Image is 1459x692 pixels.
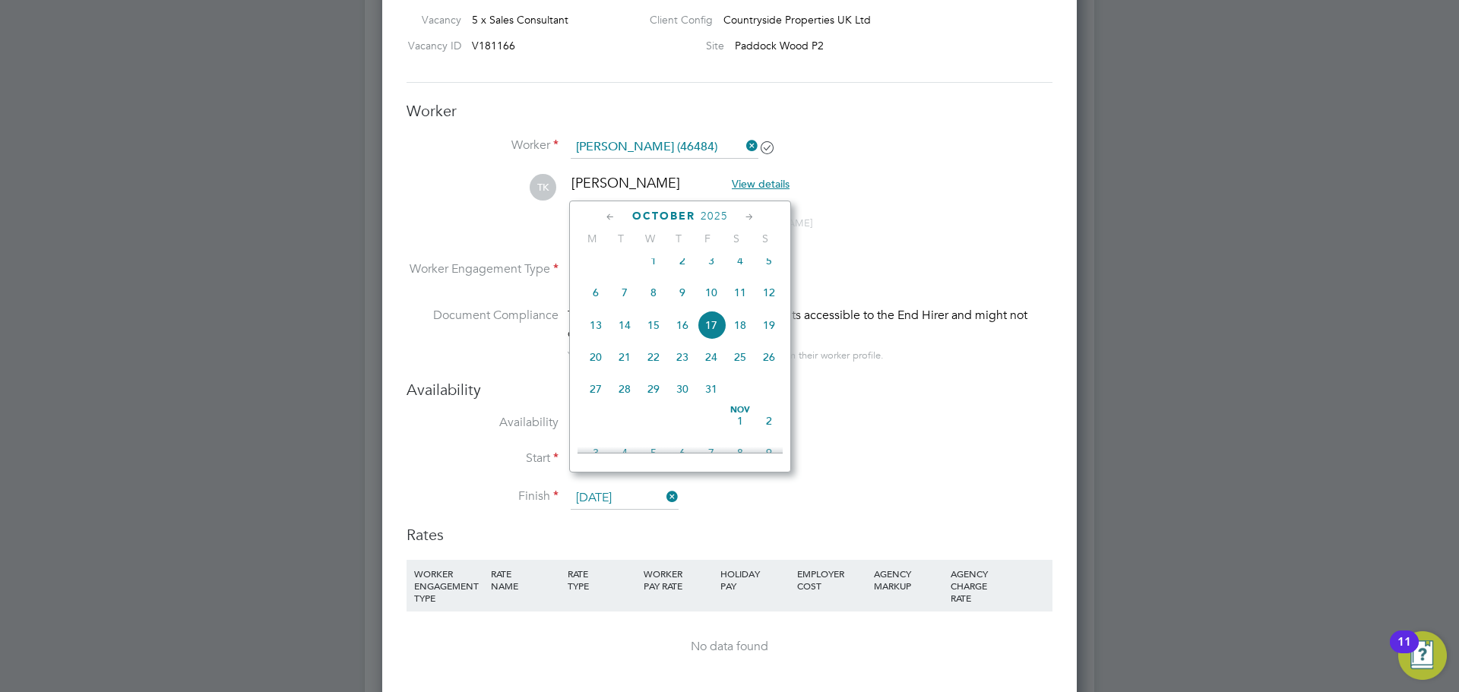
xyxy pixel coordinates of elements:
[755,246,783,275] span: 5
[472,39,515,52] span: V181166
[578,232,606,245] span: M
[407,101,1052,121] h3: Worker
[610,374,639,403] span: 28
[732,177,790,191] span: View details
[726,246,755,275] span: 4
[410,560,487,611] div: WORKER ENGAGEMENT TYPE
[571,136,758,159] input: Search for...
[693,232,722,245] span: F
[581,311,610,340] span: 13
[947,560,998,611] div: AGENCY CHARGE RATE
[610,343,639,371] span: 21
[610,311,639,340] span: 14
[472,13,568,27] span: 5 x Sales Consultant
[635,232,664,245] span: W
[755,311,783,340] span: 19
[726,278,755,307] span: 11
[610,278,639,307] span: 7
[697,246,726,275] span: 3
[639,343,668,371] span: 22
[717,560,793,599] div: HOLIDAY PAY
[639,278,668,307] span: 8
[726,406,755,435] span: 1
[407,488,559,504] label: Finish
[581,438,610,467] span: 3
[606,232,635,245] span: T
[639,438,668,467] span: 5
[407,137,559,153] label: Worker
[581,278,610,307] span: 6
[638,39,724,52] label: Site
[755,343,783,371] span: 26
[568,306,1052,343] div: This worker has no Compliance Documents accessible to the End Hirer and might not qualify for thi...
[422,639,1037,655] div: No data found
[530,174,556,201] span: TK
[407,380,1052,400] h3: Availability
[638,13,713,27] label: Client Config
[407,525,1052,545] h3: Rates
[640,560,717,599] div: WORKER PAY RATE
[564,560,641,599] div: RATE TYPE
[400,39,461,52] label: Vacancy ID
[697,374,726,403] span: 31
[581,343,610,371] span: 20
[726,343,755,371] span: 25
[793,560,870,599] div: EMPLOYER COST
[726,438,755,467] span: 8
[668,374,697,403] span: 30
[664,232,693,245] span: T
[610,438,639,467] span: 4
[400,13,461,27] label: Vacancy
[668,343,697,371] span: 23
[751,232,780,245] span: S
[723,13,871,27] span: Countryside Properties UK Ltd
[668,438,697,467] span: 6
[568,346,884,365] div: You can edit access to this worker’s documents from their worker profile.
[726,311,755,340] span: 18
[735,39,824,52] span: Paddock Wood P2
[722,232,751,245] span: S
[639,374,668,403] span: 29
[755,406,783,435] span: 2
[487,560,564,599] div: RATE NAME
[697,343,726,371] span: 24
[697,278,726,307] span: 10
[701,210,728,223] span: 2025
[581,374,610,403] span: 27
[726,406,755,414] span: Nov
[639,246,668,275] span: 1
[668,246,697,275] span: 2
[755,278,783,307] span: 12
[639,311,668,340] span: 15
[697,438,726,467] span: 7
[697,311,726,340] span: 17
[407,450,559,466] label: Start
[1397,642,1411,662] div: 11
[668,278,697,307] span: 9
[407,415,559,431] label: Availability
[632,210,695,223] span: October
[407,261,559,277] label: Worker Engagement Type
[407,306,559,362] label: Document Compliance
[571,487,679,510] input: Select one
[668,311,697,340] span: 16
[1398,631,1447,680] button: Open Resource Center, 11 new notifications
[870,560,947,599] div: AGENCY MARKUP
[571,174,680,191] span: [PERSON_NAME]
[755,438,783,467] span: 9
